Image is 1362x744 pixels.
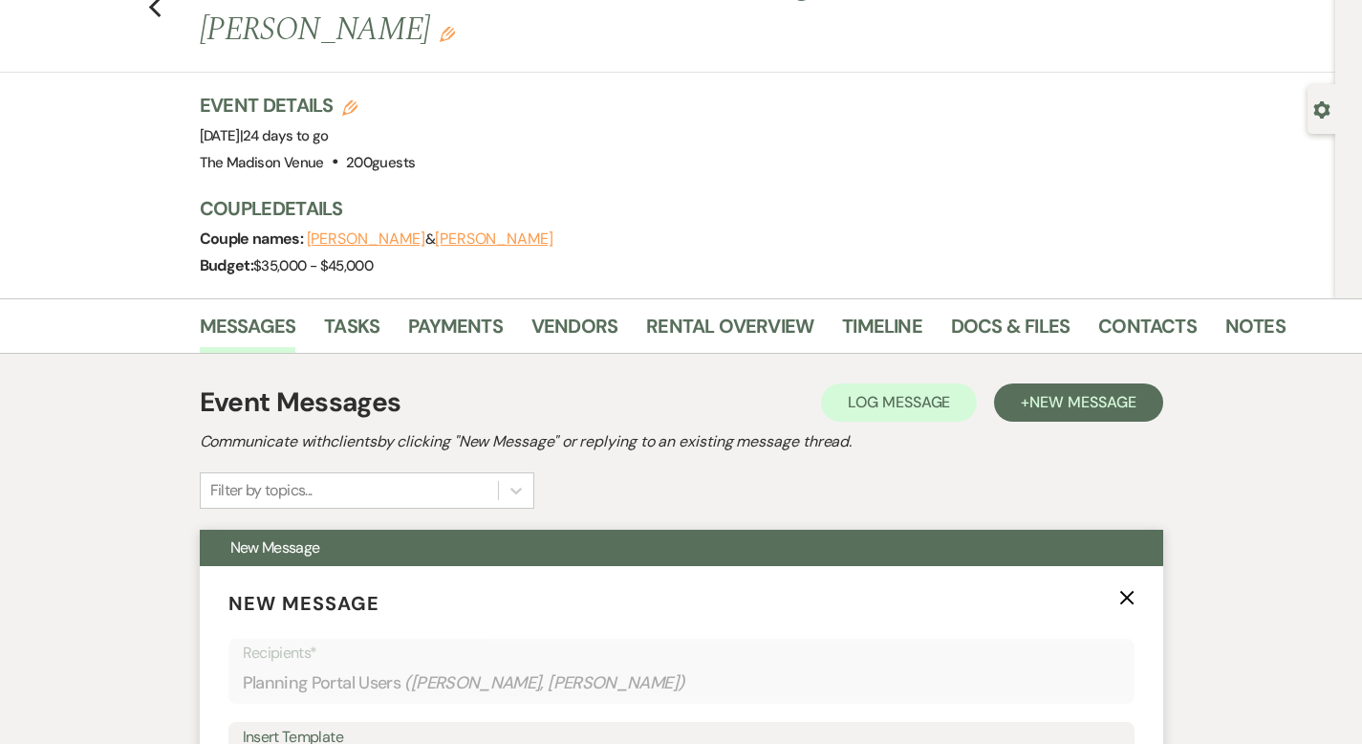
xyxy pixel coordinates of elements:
span: New Message [1029,392,1135,412]
span: [DATE] [200,126,329,145]
span: New Message [228,591,379,616]
span: New Message [230,537,320,558]
span: 24 days to go [243,126,329,145]
p: Recipients* [243,641,1120,666]
a: Contacts [1098,311,1197,353]
button: [PERSON_NAME] [307,231,425,247]
a: Docs & Files [951,311,1070,353]
a: Vendors [531,311,617,353]
span: Budget: [200,255,254,275]
span: 200 guests [346,153,415,172]
div: Filter by topics... [210,479,313,502]
span: & [307,230,553,249]
button: Open lead details [1313,99,1330,118]
h2: Communicate with clients by clicking "New Message" or replying to an existing message thread. [200,430,1163,453]
a: Timeline [842,311,922,353]
div: Planning Portal Users [243,665,1120,702]
span: The Madison Venue [200,153,324,172]
button: [PERSON_NAME] [435,231,553,247]
a: Payments [408,311,503,353]
span: $35,000 - $45,000 [253,256,373,275]
span: ( [PERSON_NAME], [PERSON_NAME] ) [404,670,685,696]
h3: Couple Details [200,195,1270,222]
a: Tasks [324,311,379,353]
a: Messages [200,311,296,353]
h1: Event Messages [200,383,401,423]
h3: Event Details [200,92,416,119]
a: Notes [1225,311,1286,353]
button: +New Message [994,383,1162,422]
a: Rental Overview [646,311,813,353]
span: Log Message [848,392,950,412]
button: Edit [440,25,455,42]
span: | [240,126,329,145]
span: Couple names: [200,229,307,249]
button: Log Message [821,383,977,422]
